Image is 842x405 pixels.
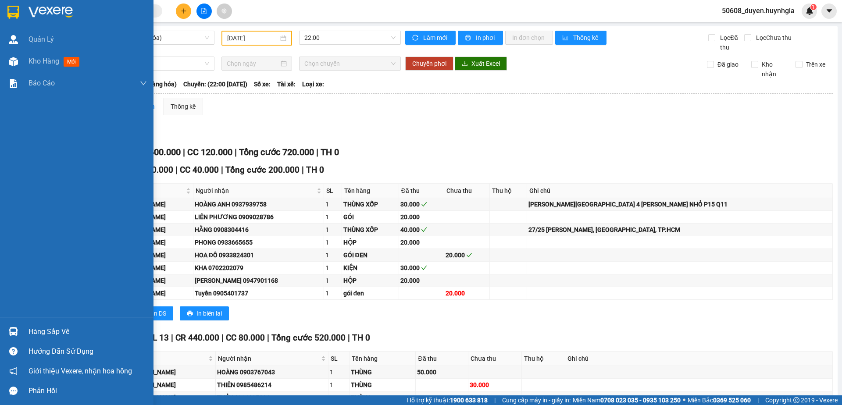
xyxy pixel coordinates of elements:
[119,250,191,260] div: [PERSON_NAME]
[400,225,442,234] div: 40.000
[29,345,147,358] div: Hướng dẫn sử dụng
[810,4,817,10] sup: 1
[29,384,147,398] div: Phản hồi
[226,333,265,343] span: CC 80.000
[825,7,833,15] span: caret-down
[352,333,370,343] span: TH 0
[758,60,789,79] span: Kho nhận
[321,147,339,157] span: TH 0
[221,8,227,14] span: aim
[196,4,212,19] button: file-add
[405,57,453,71] button: Chuyển phơi
[195,263,322,273] div: KHA 0702202079
[468,352,522,366] th: Chưa thu
[119,263,191,273] div: [PERSON_NAME]
[118,198,193,211] td: Cam Đức
[325,288,340,298] div: 1
[417,367,467,377] div: 50.000
[119,238,191,247] div: [PERSON_NAME]
[351,393,414,402] div: THÙNG
[528,225,831,234] div: 27/25 [PERSON_NAME], [GEOGRAPHIC_DATA], TP.HCM
[181,8,187,14] span: plus
[118,262,193,274] td: Cam Đức
[522,352,565,366] th: Thu hộ
[465,35,472,42] span: printer
[217,393,327,402] div: THỦY 0911095096
[201,8,207,14] span: file-add
[490,184,527,198] th: Thu hộ
[306,165,324,175] span: TH 0
[555,31,607,45] button: bar-chartThống kê
[195,225,322,234] div: HẰNG 0908304416
[444,184,490,198] th: Chưa thu
[343,225,397,234] div: THÙNG XỐP
[221,165,223,175] span: |
[325,250,340,260] div: 1
[277,79,296,89] span: Tài xế:
[421,265,427,271] span: check
[325,238,340,247] div: 1
[147,333,169,343] span: SL 13
[118,274,193,287] td: Cam Đức
[343,238,397,247] div: HỘP
[450,397,488,404] strong: 1900 633 818
[128,391,216,404] td: Cam Đức
[399,184,444,198] th: Đã thu
[793,397,799,403] span: copyright
[400,199,442,209] div: 30.000
[235,147,237,157] span: |
[304,57,396,70] span: Chọn chuyến
[573,395,681,405] span: Miền Nam
[757,395,759,405] span: |
[717,33,744,52] span: Lọc Đã thu
[195,276,322,285] div: [PERSON_NAME] 0947901168
[136,306,173,320] button: printerIn DS
[183,147,185,157] span: |
[9,35,18,44] img: warehouse-icon
[187,147,232,157] span: CC 120.000
[29,366,132,377] span: Giới thiệu Vexere, nhận hoa hồng
[343,263,397,273] div: KIỆN
[688,395,751,405] span: Miền Bắc
[64,57,79,67] span: mới
[470,380,520,390] div: 30.000
[407,395,488,405] span: Hỗ trợ kỹ thuật:
[180,306,229,320] button: printerIn biên lai
[400,263,442,273] div: 30.000
[342,184,399,198] th: Tên hàng
[302,79,324,89] span: Loại xe:
[446,288,488,298] div: 20.000
[343,250,397,260] div: GÓI ĐEN
[9,79,18,88] img: solution-icon
[9,387,18,395] span: message
[29,57,59,65] span: Kho hàng
[152,309,166,318] span: In DS
[129,367,214,377] div: [PERSON_NAME]
[476,33,496,43] span: In phơi
[350,352,416,366] th: Tên hàng
[118,211,193,224] td: Cam Đức
[7,6,19,19] img: logo-vxr
[343,288,397,298] div: gói đen
[490,394,496,401] span: check
[9,347,18,355] span: question-circle
[196,309,222,318] span: In biên lai
[412,35,420,42] span: sync
[330,380,348,390] div: 1
[562,35,570,42] span: bar-chart
[225,165,300,175] span: Tổng cước 200.000
[9,57,18,66] img: warehouse-icon
[221,333,224,343] span: |
[227,33,278,43] input: 11/09/2025
[713,397,751,404] strong: 0369 525 060
[119,276,191,285] div: [PERSON_NAME]
[304,31,396,44] span: 22:00
[416,352,468,366] th: Đã thu
[187,310,193,317] span: printer
[421,201,427,207] span: check
[29,78,55,89] span: Báo cáo
[239,147,314,157] span: Tổng cước 720.000
[175,165,178,175] span: |
[129,393,214,402] div: [PERSON_NAME]
[330,393,348,402] div: 1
